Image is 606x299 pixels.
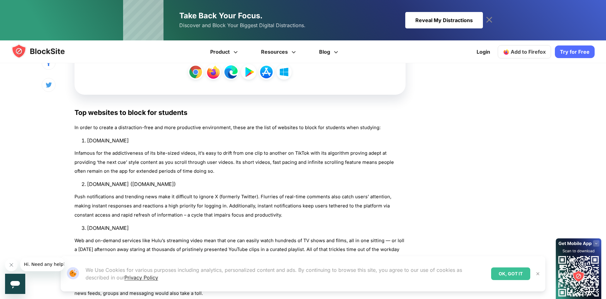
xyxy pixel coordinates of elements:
[179,21,306,30] span: Discover and Block Your Biggest Digital Distractions.
[259,64,274,80] img: appstore icon
[4,4,45,9] span: Hi. Need any help?
[87,181,406,187] li: [DOMAIN_NAME] ([DOMAIN_NAME])
[179,11,263,20] span: Take Back Your Focus.
[223,64,239,80] img: edge icon
[491,267,530,280] div: OK, GOT IT
[20,257,64,271] iframe: Bericht van bedrijf
[308,40,351,63] a: Blog
[503,49,509,55] img: firefox-icon.svg
[405,12,483,28] div: Reveal My Distractions
[74,192,406,219] p: Push notifications and trending news make it difficult to ignore X (formerly Twitter). Flurries o...
[498,45,551,58] a: Add to Firefox
[535,271,540,276] img: Close
[124,274,158,281] a: Privacy Policy
[188,64,203,80] img: chrome icon
[11,44,77,59] img: blocksite-icon.5d769676.svg
[555,45,595,58] a: Try for Free
[87,137,406,144] li: [DOMAIN_NAME]
[206,64,221,80] img: firefox icon
[74,149,406,176] p: Infamous for the addictiveness of its bite-sized videos, it’s easy to drift from one clip to anot...
[250,40,308,63] a: Resources
[74,107,406,117] h2: Top websites to block for students
[74,236,406,263] p: Web and on-demand services like Hulu’s streaming video mean that one can easily watch hundreds of...
[534,270,542,278] button: Close
[473,44,494,59] a: Login
[276,64,292,80] img: windows icon
[86,266,486,281] p: We Use Cookies for various purposes including analytics, personalized content and ads. By continu...
[241,64,256,80] img: play icon
[511,49,546,55] span: Add to Firefox
[5,274,25,294] iframe: Knop om het berichtenvenster te openen
[199,40,250,63] a: Product
[74,123,406,132] p: In order to create a distraction-free and more productive environment, these are the list of webs...
[5,259,18,271] iframe: Bericht sluiten
[87,225,406,231] li: [DOMAIN_NAME]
